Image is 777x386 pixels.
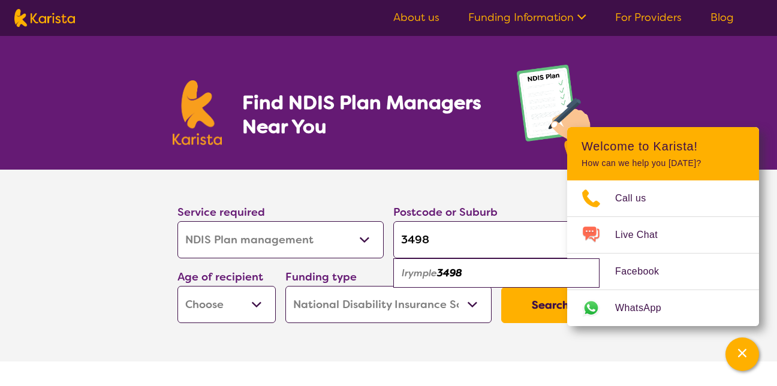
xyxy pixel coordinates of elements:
[615,299,676,317] span: WhatsApp
[393,205,498,219] label: Postcode or Suburb
[242,91,493,138] h1: Find NDIS Plan Managers Near You
[517,65,604,170] img: plan-management
[14,9,75,27] img: Karista logo
[582,158,745,168] p: How can we help you [DATE]?
[710,10,734,25] a: Blog
[402,267,437,279] em: Irymple
[615,263,673,281] span: Facebook
[393,10,439,25] a: About us
[615,226,672,244] span: Live Chat
[437,267,462,279] em: 3498
[285,270,357,284] label: Funding type
[567,290,759,326] a: Web link opens in a new tab.
[725,337,759,371] button: Channel Menu
[393,221,600,258] input: Type
[615,189,661,207] span: Call us
[173,80,222,145] img: Karista logo
[399,262,594,285] div: Irymple 3498
[501,287,600,323] button: Search
[567,180,759,326] ul: Choose channel
[567,127,759,326] div: Channel Menu
[615,10,682,25] a: For Providers
[177,205,265,219] label: Service required
[582,139,745,153] h2: Welcome to Karista!
[177,270,263,284] label: Age of recipient
[468,10,586,25] a: Funding Information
